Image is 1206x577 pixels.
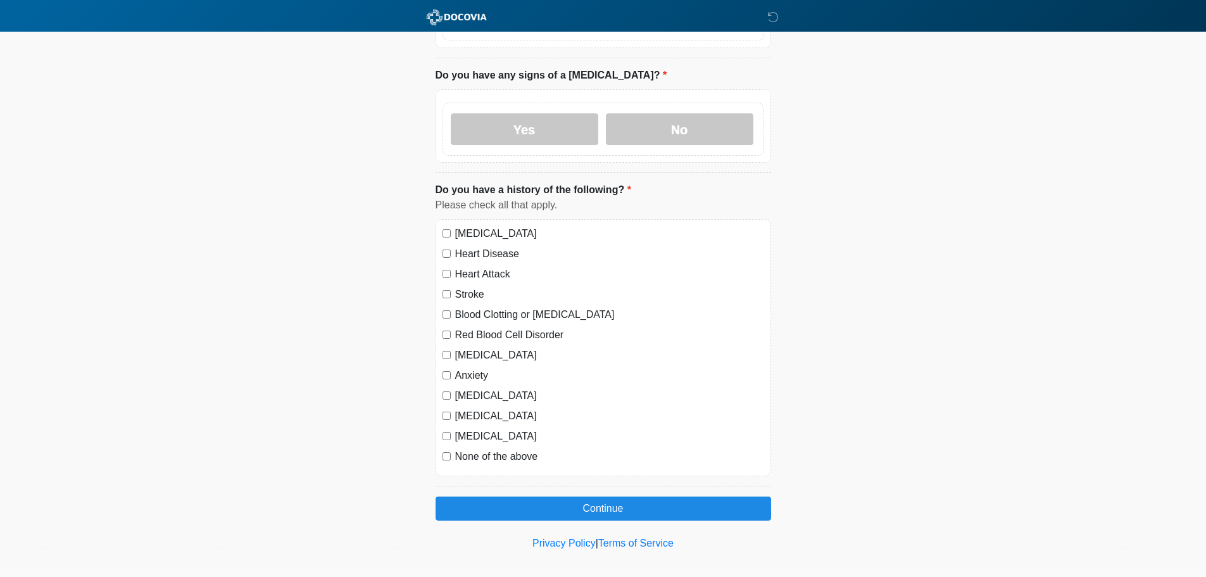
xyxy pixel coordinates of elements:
[455,388,764,403] label: [MEDICAL_DATA]
[455,246,764,262] label: Heart Disease
[455,307,764,322] label: Blood Clotting or [MEDICAL_DATA]
[436,68,667,83] label: Do you have any signs of a [MEDICAL_DATA]?
[443,229,451,238] input: [MEDICAL_DATA]
[443,351,451,359] input: [MEDICAL_DATA]
[423,10,491,25] img: ABC Med Spa- GFEase Logo
[451,113,598,145] label: Yes
[455,267,764,282] label: Heart Attack
[532,538,596,548] a: Privacy Policy
[455,409,764,424] label: [MEDICAL_DATA]
[443,270,451,278] input: Heart Attack
[455,327,764,343] label: Red Blood Cell Disorder
[455,348,764,363] label: [MEDICAL_DATA]
[455,226,764,241] label: [MEDICAL_DATA]
[443,310,451,319] input: Blood Clotting or [MEDICAL_DATA]
[455,449,764,464] label: None of the above
[598,538,674,548] a: Terms of Service
[443,412,451,420] input: [MEDICAL_DATA]
[443,250,451,258] input: Heart Disease
[443,371,451,379] input: Anxiety
[455,429,764,444] label: [MEDICAL_DATA]
[436,198,771,213] div: Please check all that apply.
[596,538,598,548] a: |
[443,391,451,400] input: [MEDICAL_DATA]
[436,182,631,198] label: Do you have a history of the following?
[606,113,753,145] label: No
[443,331,451,339] input: Red Blood Cell Disorder
[443,290,451,298] input: Stroke
[455,287,764,302] label: Stroke
[443,452,451,460] input: None of the above
[455,368,764,383] label: Anxiety
[436,497,771,521] button: Continue
[443,432,451,440] input: [MEDICAL_DATA]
